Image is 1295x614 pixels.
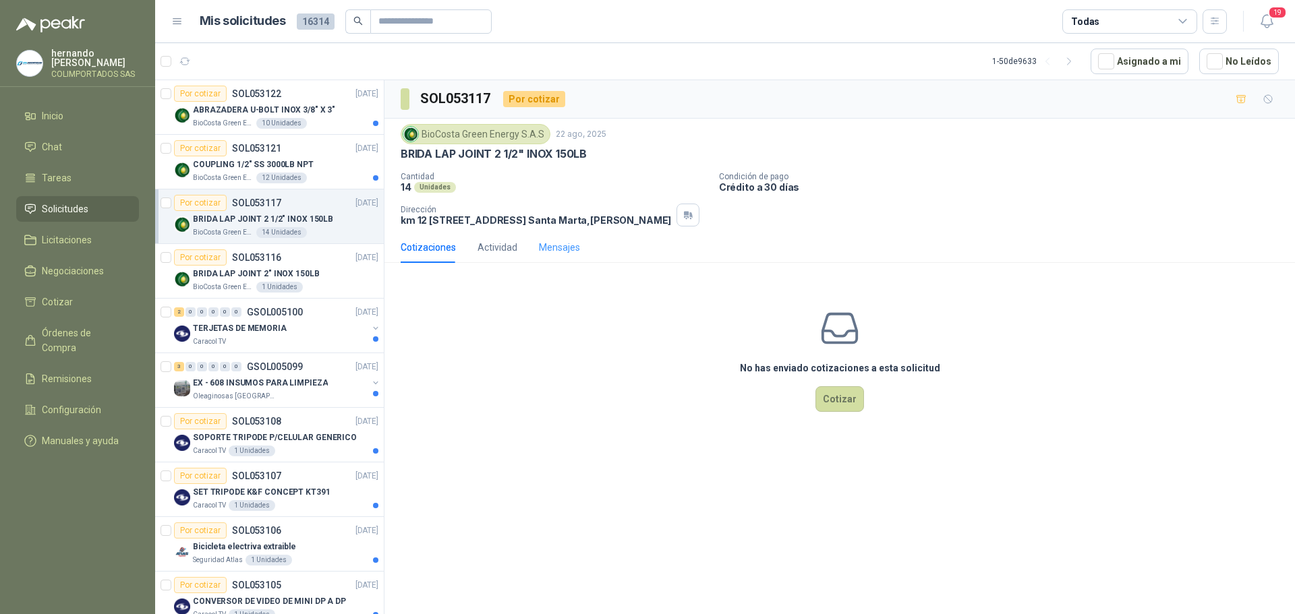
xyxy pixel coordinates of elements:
[174,107,190,123] img: Company Logo
[256,282,303,293] div: 1 Unidades
[401,214,671,226] p: km 12 [STREET_ADDRESS] Santa Marta , [PERSON_NAME]
[232,144,281,153] p: SOL053121
[1199,49,1279,74] button: No Leídos
[193,322,287,335] p: TERJETAS DE MEMORIA
[247,362,303,371] p: GSOL005099
[42,264,104,278] span: Negociaciones
[231,307,241,317] div: 0
[42,202,88,216] span: Solicitudes
[174,522,227,539] div: Por cotizar
[51,70,139,78] p: COLIMPORTADOS SAS
[355,142,378,155] p: [DATE]
[232,417,281,426] p: SOL053108
[174,86,227,102] div: Por cotizar
[193,282,254,293] p: BioCosta Green Energy S.A.S
[403,127,418,142] img: Company Logo
[232,526,281,535] p: SOL053106
[355,415,378,428] p: [DATE]
[174,326,190,342] img: Company Logo
[478,240,517,255] div: Actividad
[193,541,296,553] p: Bicicleta electriva extraible
[193,391,278,402] p: Oleaginosas [GEOGRAPHIC_DATA][PERSON_NAME]
[401,240,456,255] div: Cotizaciones
[16,366,139,392] a: Remisiones
[401,172,708,181] p: Cantidad
[16,258,139,284] a: Negociaciones
[1091,49,1188,74] button: Asignado a mi
[193,118,254,129] p: BioCosta Green Energy S.A.S
[42,171,71,185] span: Tareas
[193,227,254,238] p: BioCosta Green Energy S.A.S
[155,80,384,135] a: Por cotizarSOL053122[DATE] Company LogoABRAZADERA U-BOLT INOX 3/8" X 3"BioCosta Green Energy S.A....
[1071,14,1099,29] div: Todas
[414,182,456,193] div: Unidades
[539,240,580,255] div: Mensajes
[355,579,378,592] p: [DATE]
[208,362,219,371] div: 0
[42,326,126,355] span: Órdenes de Compra
[155,244,384,299] a: Por cotizarSOL053116[DATE] Company LogoBRIDA LAP JOINT 2" INOX 150LBBioCosta Green Energy S.A.S1 ...
[155,189,384,244] a: Por cotizarSOL053117[DATE] Company LogoBRIDA LAP JOINT 2 1/2" INOX 150LBBioCosta Green Energy S.A...
[256,173,307,183] div: 12 Unidades
[174,140,227,156] div: Por cotizar
[556,128,606,141] p: 22 ago, 2025
[246,555,292,565] div: 1 Unidades
[193,104,335,117] p: ABRAZADERA U-BOLT INOX 3/8" X 3"
[174,359,381,402] a: 3 0 0 0 0 0 GSOL005099[DATE] Company LogoEX - 608 INSUMOS PARA LIMPIEZAOleaginosas [GEOGRAPHIC_DA...
[229,446,275,456] div: 1 Unidades
[174,195,227,211] div: Por cotizar
[155,408,384,462] a: Por cotizarSOL053108[DATE] Company LogoSOPORTE TRIPODE P/CELULAR GENERICOCaracol TV1 Unidades
[355,524,378,537] p: [DATE]
[740,361,940,375] h3: No has enviado cotizaciones a esta solicitud
[992,51,1080,72] div: 1 - 50 de 9633
[155,462,384,517] a: Por cotizarSOL053107[DATE] Company LogoSET TRIPODE K&F CONCEPT KT391Caracol TV1 Unidades
[174,577,227,593] div: Por cotizar
[155,135,384,189] a: Por cotizarSOL053121[DATE] Company LogoCOUPLING 1/2" SS 3000LB NPTBioCosta Green Energy S.A.S12 U...
[193,336,226,347] p: Caracol TV
[174,271,190,287] img: Company Logo
[16,134,139,160] a: Chat
[355,361,378,373] p: [DATE]
[355,470,378,483] p: [DATE]
[193,213,333,226] p: BRIDA LAP JOINT 2 1/2" INOX 150LB
[185,362,196,371] div: 0
[193,555,243,565] p: Seguridad Atlas
[256,227,307,238] div: 14 Unidades
[355,197,378,210] p: [DATE]
[42,295,73,309] span: Cotizar
[16,227,139,253] a: Licitaciones
[16,289,139,315] a: Cotizar
[174,249,227,266] div: Por cotizar
[220,362,230,371] div: 0
[401,124,550,144] div: BioCosta Green Energy S.A.S
[231,362,241,371] div: 0
[185,307,196,317] div: 0
[197,362,207,371] div: 0
[420,88,492,109] h3: SOL053117
[42,140,62,154] span: Chat
[193,431,357,444] p: SOPORTE TRIPODE P/CELULAR GENERICO
[16,320,139,361] a: Órdenes de Compra
[229,500,275,511] div: 1 Unidades
[174,544,190,560] img: Company Logo
[42,402,101,417] span: Configuración
[355,88,378,100] p: [DATE]
[16,428,139,454] a: Manuales y ayuda
[174,413,227,429] div: Por cotizar
[193,500,226,511] p: Caracol TV
[220,307,230,317] div: 0
[256,118,307,129] div: 10 Unidades
[232,198,281,208] p: SOL053117
[42,109,63,123] span: Inicio
[247,307,303,317] p: GSOL005100
[174,304,381,347] a: 2 0 0 0 0 0 GSOL005100[DATE] Company LogoTERJETAS DE MEMORIACaracol TV
[16,103,139,129] a: Inicio
[42,233,92,247] span: Licitaciones
[193,173,254,183] p: BioCosta Green Energy S.A.S
[200,11,286,31] h1: Mis solicitudes
[42,433,119,448] span: Manuales y ayuda
[401,147,587,161] p: BRIDA LAP JOINT 2 1/2" INOX 150LB
[503,91,565,107] div: Por cotizar
[174,380,190,396] img: Company Logo
[193,268,320,280] p: BRIDA LAP JOINT 2" INOX 150LB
